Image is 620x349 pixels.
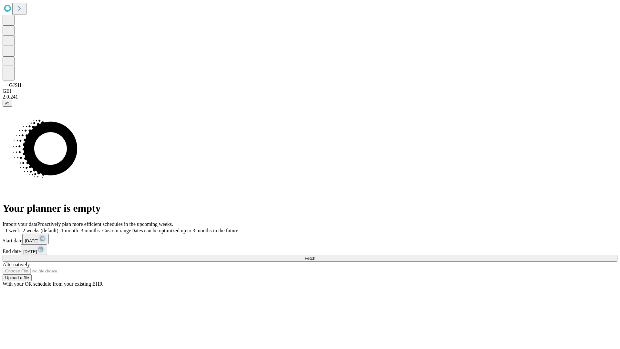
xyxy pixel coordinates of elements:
button: @ [3,100,12,107]
div: End date [3,244,617,255]
button: [DATE] [22,234,49,244]
span: 3 months [81,228,100,233]
span: [DATE] [25,238,38,243]
span: GJSH [9,82,21,88]
span: 1 week [5,228,20,233]
span: [DATE] [23,249,37,254]
div: 2.0.241 [3,94,617,100]
span: 1 month [61,228,78,233]
span: 2 weeks (default) [23,228,58,233]
span: Proactively plan more efficient schedules in the upcoming weeks. [37,221,173,227]
button: [DATE] [21,244,47,255]
button: Fetch [3,255,617,262]
span: Dates can be optimized up to 3 months in the future. [131,228,239,233]
span: Alternatively [3,262,30,267]
div: GEI [3,88,617,94]
span: Fetch [305,256,315,261]
span: With your OR schedule from your existing EHR [3,281,103,287]
span: @ [5,101,10,106]
span: Import your data [3,221,37,227]
div: Start date [3,234,617,244]
button: Upload a file [3,274,32,281]
span: Custom range [102,228,131,233]
h1: Your planner is empty [3,202,617,214]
